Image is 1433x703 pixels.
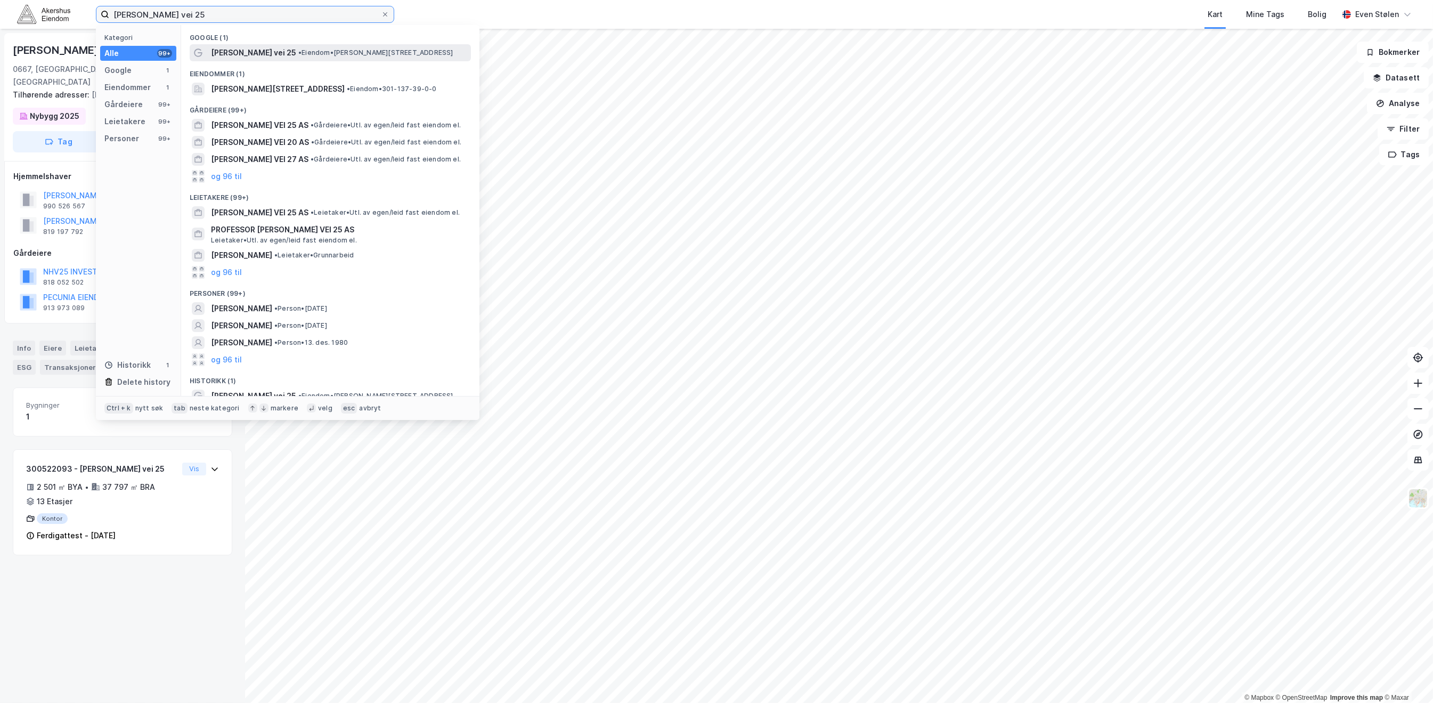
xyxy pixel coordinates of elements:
span: [PERSON_NAME] vei 25 [211,46,296,59]
div: 99+ [157,117,172,126]
div: Gårdeiere [13,247,232,260]
div: Gårdeiere [104,98,143,111]
div: Gårdeiere (99+) [181,98,479,117]
div: Kategori [104,34,176,42]
div: neste kategori [190,404,240,413]
div: Hjemmelshaver [13,170,232,183]
span: [PERSON_NAME] vei 25 [211,390,296,402]
div: 300522093 - [PERSON_NAME] vei 25 [26,463,178,475]
button: Vis [182,463,206,475]
div: Info [13,341,35,355]
div: 990 526 567 [43,202,85,211]
div: 99+ [157,134,172,143]
div: [PERSON_NAME] Vei 25 [13,42,134,59]
span: [PERSON_NAME][STREET_ADDRESS] [211,83,345,95]
div: Mine Tags [1246,8,1284,21]
div: Kart [1208,8,1223,21]
div: Eiendommer [104,81,151,94]
div: Alle [104,47,119,60]
span: PROFESSOR [PERSON_NAME] VEI 25 AS [211,223,467,236]
div: 0667, [GEOGRAPHIC_DATA], [GEOGRAPHIC_DATA] [13,63,150,88]
span: [PERSON_NAME] [211,319,272,332]
div: Google (1) [181,25,479,44]
div: Historikk (1) [181,368,479,387]
span: Leietaker • Utl. av egen/leid fast eiendom el. [211,236,357,245]
span: Eiendom • [PERSON_NAME][STREET_ADDRESS] [298,392,453,400]
div: Delete history [117,376,170,389]
div: 1 [164,83,172,92]
div: Leietakere [104,115,145,128]
div: nytt søk [135,404,164,413]
span: Tilhørende adresser: [13,90,92,99]
span: [PERSON_NAME] [211,302,272,315]
span: Bygninger [26,401,118,410]
div: Nybygg 2025 [30,110,79,123]
div: markere [271,404,298,413]
a: OpenStreetMap [1276,694,1328,701]
div: 99+ [157,49,172,58]
div: Leietakere (99+) [181,185,479,204]
button: Filter [1378,118,1429,140]
span: • [311,138,314,146]
div: 99+ [157,100,172,109]
div: Google [104,64,132,77]
div: ESG [13,360,36,375]
div: Even Stølen [1355,8,1399,21]
span: Leietaker • Utl. av egen/leid fast eiendom el. [311,208,460,217]
div: Historikk [104,359,151,371]
div: 818 052 502 [43,278,84,287]
span: [PERSON_NAME] [211,336,272,349]
span: [PERSON_NAME] VEI 25 AS [211,206,308,219]
div: Personer [104,132,139,145]
button: Analyse [1367,93,1429,114]
span: Gårdeiere • Utl. av egen/leid fast eiendom el. [311,155,461,164]
button: Tag [13,131,104,152]
div: Kontrollprogram for chat [1380,652,1433,703]
button: og 96 til [211,266,242,279]
span: • [274,321,278,329]
div: Transaksjoner [40,360,113,375]
button: Tags [1379,144,1429,165]
span: • [274,251,278,259]
span: [PERSON_NAME] VEI 25 AS [211,119,308,132]
div: 2 501 ㎡ BYA [37,481,83,494]
span: Person • 13. des. 1980 [274,338,348,347]
a: Improve this map [1330,694,1383,701]
span: • [347,85,350,93]
div: esc [341,403,357,414]
div: Leietakere [70,341,129,355]
img: akershus-eiendom-logo.9091f326c980b4bce74ccdd9f866810c.svg [17,5,70,23]
div: • [85,483,89,491]
span: Gårdeiere • Utl. av egen/leid fast eiendom el. [311,138,461,147]
span: Eiendom • [PERSON_NAME][STREET_ADDRESS] [298,49,453,57]
span: • [298,392,302,400]
span: • [311,121,314,129]
span: Gårdeiere • Utl. av egen/leid fast eiendom el. [311,121,461,130]
div: velg [318,404,332,413]
div: 1 [164,66,172,75]
a: Mapbox [1244,694,1274,701]
div: Eiere [39,341,66,355]
span: • [274,304,278,312]
button: og 96 til [211,353,242,366]
span: [PERSON_NAME] [211,249,272,262]
iframe: Chat Widget [1380,652,1433,703]
span: Leietaker • Grunnarbeid [274,251,354,260]
div: Bolig [1308,8,1326,21]
div: 13 Etasjer [37,495,72,508]
div: 913 973 089 [43,304,85,312]
span: [PERSON_NAME] VEI 27 AS [211,153,308,166]
span: Eiendom • 301-137-39-0-0 [347,85,437,93]
button: Datasett [1364,67,1429,88]
div: 37 797 ㎡ BRA [102,481,155,494]
div: tab [172,403,188,414]
div: Eiendommer (1) [181,61,479,80]
span: Person • [DATE] [274,304,327,313]
div: Personer (99+) [181,281,479,300]
img: Z [1408,488,1428,508]
span: Person • [DATE] [274,321,327,330]
div: 1 [26,410,118,423]
button: og 96 til [211,170,242,183]
span: • [311,155,314,163]
span: [PERSON_NAME] VEI 20 AS [211,136,309,149]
